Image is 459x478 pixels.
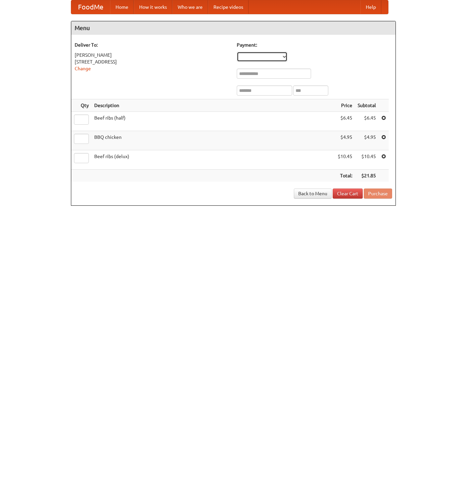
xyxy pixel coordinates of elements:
a: Clear Cart [333,188,363,199]
a: Who we are [172,0,208,14]
td: $10.45 [335,150,355,170]
th: Price [335,99,355,112]
th: Description [92,99,335,112]
div: [PERSON_NAME] [75,52,230,58]
th: Qty [71,99,92,112]
td: Beef ribs (delux) [92,150,335,170]
td: $4.95 [335,131,355,150]
a: Home [110,0,134,14]
div: [STREET_ADDRESS] [75,58,230,65]
th: $21.85 [355,170,379,182]
th: Total: [335,170,355,182]
td: Beef ribs (half) [92,112,335,131]
h4: Menu [71,21,396,35]
td: $10.45 [355,150,379,170]
td: BBQ chicken [92,131,335,150]
button: Purchase [364,188,392,199]
h5: Payment: [237,42,392,48]
a: Back to Menu [294,188,332,199]
a: Recipe videos [208,0,249,14]
td: $6.45 [355,112,379,131]
a: How it works [134,0,172,14]
h5: Deliver To: [75,42,230,48]
a: Help [360,0,381,14]
td: $4.95 [355,131,379,150]
th: Subtotal [355,99,379,112]
a: FoodMe [71,0,110,14]
td: $6.45 [335,112,355,131]
a: Change [75,66,91,71]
